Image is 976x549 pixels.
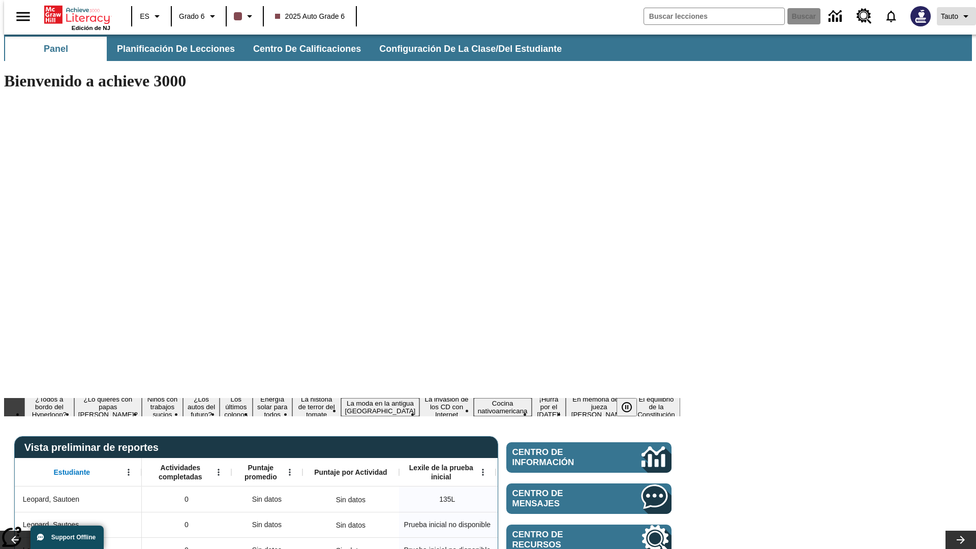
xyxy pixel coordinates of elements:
[23,520,79,530] span: Leopard, Sautoes
[142,486,231,512] div: 0, Leopard, Sautoen
[220,394,252,420] button: Diapositiva 5 Los últimos colonos
[945,531,976,549] button: Carrusel de lecciones, seguir
[179,11,205,22] span: Grado 6
[147,463,214,481] span: Actividades completadas
[117,43,235,55] span: Planificación de lecciones
[512,489,611,509] span: Centro de mensajes
[23,494,79,505] span: Leopard, Sautoen
[185,520,189,530] span: 0
[512,447,607,468] span: Centro de información
[253,43,361,55] span: Centro de calificaciones
[341,398,420,416] button: Diapositiva 8 La moda en la antigua Roma
[236,463,285,481] span: Puntaje promedio
[74,394,142,420] button: Diapositiva 2 ¿Lo quieres con papas fritas?
[44,5,110,25] a: Portada
[506,442,672,473] a: Centro de información
[245,37,369,61] button: Centro de calificaciones
[142,394,183,420] button: Diapositiva 3 Niños con trabajos sucios
[937,7,976,25] button: Perfil/Configuración
[632,394,680,420] button: Diapositiva 13 El equilibrio de la Constitución
[419,394,473,420] button: Diapositiva 9 La invasión de los CD con Internet
[371,37,570,61] button: Configuración de la clase/del estudiante
[439,494,455,505] span: 135 Lexile, Leopard, Sautoen
[30,526,104,549] button: Support Offline
[282,465,297,480] button: Abrir menú
[474,398,532,416] button: Diapositiva 10 Cocina nativoamericana
[404,463,478,481] span: Lexile de la prueba inicial
[4,37,571,61] div: Subbarra de navegación
[230,7,260,25] button: El color de la clase es café oscuro. Cambiar el color de la clase.
[566,394,632,420] button: Diapositiva 12 En memoria de la jueza O'Connor
[617,398,637,416] button: Pausar
[247,514,287,535] span: Sin datos
[121,465,136,480] button: Abrir menú
[183,394,220,420] button: Diapositiva 4 ¿Los autos del futuro?
[850,3,878,30] a: Centro de recursos, Se abrirá en una pestaña nueva.
[314,468,387,477] span: Puntaje por Actividad
[175,7,223,25] button: Grado: Grado 6, Elige un grado
[44,4,110,31] div: Portada
[878,3,904,29] a: Notificaciones
[404,520,491,530] span: Prueba inicial no disponible, Leopard, Sautoes
[51,534,96,541] span: Support Offline
[44,43,68,55] span: Panel
[24,442,164,453] span: Vista preliminar de reportes
[617,398,647,416] div: Pausar
[532,394,566,420] button: Diapositiva 11 ¡Hurra por el Día de la Constitución!
[506,483,672,514] a: Centro de mensajes
[109,37,243,61] button: Planificación de lecciones
[379,43,562,55] span: Configuración de la clase/del estudiante
[331,490,371,510] div: Sin datos, Leopard, Sautoen
[644,8,784,24] input: Buscar campo
[24,394,74,420] button: Diapositiva 1 ¿Todos a bordo del Hyperloop?
[822,3,850,30] a: Centro de información
[140,11,149,22] span: ES
[4,72,680,90] h1: Bienvenido a achieve 3000
[475,465,491,480] button: Abrir menú
[331,515,371,535] div: Sin datos, Leopard, Sautoes
[5,37,107,61] button: Panel
[231,486,302,512] div: Sin datos, Leopard, Sautoen
[941,11,958,22] span: Tauto
[910,6,931,26] img: Avatar
[72,25,110,31] span: Edición de NJ
[185,494,189,505] span: 0
[4,35,972,61] div: Subbarra de navegación
[211,465,226,480] button: Abrir menú
[8,2,38,32] button: Abrir el menú lateral
[247,489,287,510] span: Sin datos
[292,394,341,420] button: Diapositiva 7 La historia de terror del tomate
[231,512,302,537] div: Sin datos, Leopard, Sautoes
[904,3,937,29] button: Escoja un nuevo avatar
[253,394,292,420] button: Diapositiva 6 Energía solar para todos
[135,7,168,25] button: Lenguaje: ES, Selecciona un idioma
[54,468,90,477] span: Estudiante
[142,512,231,537] div: 0, Leopard, Sautoes
[275,11,345,22] span: 2025 Auto Grade 6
